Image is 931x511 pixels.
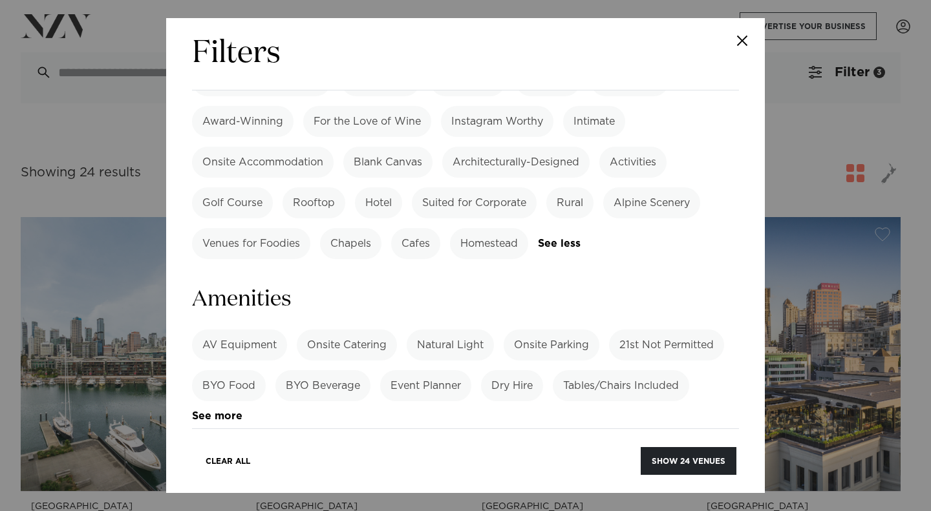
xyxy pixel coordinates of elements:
label: Golf Course [192,187,273,218]
label: Natural Light [407,329,494,360]
label: Award-Winning [192,106,294,137]
h3: Amenities [192,285,739,314]
button: Show 24 venues [641,447,736,475]
button: Clear All [195,447,261,475]
label: Venues for Foodies [192,228,310,259]
label: AV Equipment [192,329,287,360]
label: Activities [599,147,667,178]
label: Intimate [563,106,625,137]
label: BYO Food [192,370,266,401]
label: Onsite Parking [504,329,599,360]
label: Onsite Accommodation [192,147,334,178]
label: Dry Hire [481,370,543,401]
label: Hotel [355,187,402,218]
button: Close [720,18,765,63]
label: Event Planner [380,370,471,401]
label: For the Love of Wine [303,106,431,137]
label: Blank Canvas [343,147,433,178]
label: Instagram Worthy [441,106,553,137]
label: Suited for Corporate [412,187,537,218]
label: Chapels [320,228,381,259]
label: Rooftop [283,187,345,218]
label: Homestead [450,228,528,259]
label: Cafes [391,228,440,259]
label: Architecturally-Designed [442,147,590,178]
h2: Filters [192,34,281,74]
label: Tables/Chairs Included [553,370,689,401]
label: BYO Beverage [275,370,370,401]
label: Alpine Scenery [603,187,700,218]
label: Onsite Catering [297,329,397,360]
label: 21st Not Permitted [609,329,724,360]
label: Rural [546,187,594,218]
